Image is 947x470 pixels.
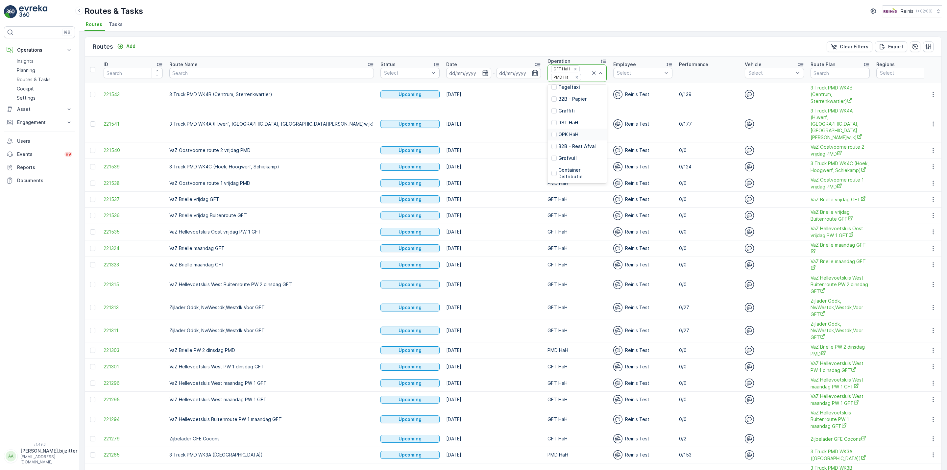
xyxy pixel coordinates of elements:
span: VaZ Brielle vrijdag Buitenroute GFT [811,209,870,222]
td: Zijlader Gddk, NwWestdk,Westdk,Voor GFT [166,296,377,319]
a: 221279 [104,435,163,442]
td: [DATE] [443,207,544,224]
a: 221296 [104,380,163,386]
img: Reinis-Logo-Vrijstaand_Tekengebied-1-copy2_aBO4n7j.png [883,8,898,15]
td: [DATE] [443,273,544,296]
td: GFT HaH [544,273,610,296]
img: svg%3e [613,395,622,404]
a: 221313 [104,304,163,311]
a: 221535 [104,229,163,235]
a: VaZ Hellevoetsluis Oost vrijdag PW 1 GFT [811,225,870,239]
td: [DATE] [443,408,544,431]
td: 3 Truck PMD WK4B (Centrum, Sterrenkwartier) [166,83,377,106]
span: 3 Truck PMD WK4A (H.werf, [GEOGRAPHIC_DATA], [GEOGRAPHIC_DATA][PERSON_NAME]wijk) [811,108,870,141]
td: GFT HaH [544,257,610,273]
p: Routes [93,42,113,51]
img: svg%3e [745,434,754,443]
input: Search [169,68,374,78]
td: 0/0 [676,408,741,431]
a: Reports [4,161,75,174]
td: [DATE] [443,375,544,391]
p: B2B - Rest Afval [558,143,596,150]
span: 221315 [104,281,163,288]
td: 0/0 [676,342,741,359]
span: 221536 [104,212,163,219]
a: 221301 [104,363,163,370]
img: svg%3e [613,303,622,312]
td: VaZ Hellevoetsluis West PW 1 dinsdag GFT [166,359,377,375]
div: Toggle Row Selected [90,348,95,353]
a: 221294 [104,416,163,423]
a: VaZ Hellevoetsluis West PW 1 dinsdag GFT [811,360,870,374]
p: Export [888,43,903,50]
button: Engagement [4,116,75,129]
a: 221543 [104,91,163,98]
p: [PERSON_NAME].bijzitter [20,448,77,454]
td: 0/0 [676,359,741,375]
a: Planning [14,66,75,75]
div: Toggle Row Selected [90,381,95,386]
div: Toggle Row Selected [90,197,95,202]
img: svg%3e [613,260,622,269]
div: Toggle Row Selected [90,181,95,186]
img: svg%3e [613,450,622,459]
span: Zijlader Gddk, NwWestdk,Westdk,Voor GFT [811,321,870,341]
td: PMD HaH [544,342,610,359]
p: Upcoming [399,212,422,219]
img: svg%3e [745,227,754,236]
td: 3 Truck PMD WK4C (Hoek, Hoogwerf, Schiekamp) [166,159,377,175]
div: Toggle Row Selected [90,305,95,310]
img: svg%3e [745,195,754,204]
a: 221541 [104,121,163,127]
p: Upcoming [399,380,422,386]
td: 3 Truck PMD WK3A ([GEOGRAPHIC_DATA]) [166,447,377,463]
span: VaZ Oostvoorne route 2 vrijdag PMD [811,144,870,157]
a: VaZ Oostvoorne route 1 vrijdag PMD [811,177,870,190]
p: 99 [66,152,71,157]
img: svg%3e [745,379,754,388]
p: Asset [17,106,62,112]
a: VaZ Hellevoetsluis West maandag PW 1 GFT [811,377,870,390]
img: svg%3e [613,326,622,335]
p: Grofvuil [558,155,577,161]
div: Toggle Row Selected [90,246,95,251]
img: svg%3e [613,280,622,289]
td: GFT HaH [544,391,610,408]
div: Toggle Row Selected [90,213,95,218]
td: [DATE] [443,296,544,319]
span: Zijlader Gddk, NwWestdk,Westdk,Voor GFT [811,298,870,318]
img: svg%3e [613,346,622,355]
span: 221265 [104,452,163,458]
td: 0/2 [676,431,741,447]
span: 221538 [104,180,163,186]
a: 3 Truck PMD WK3A (Vogelenzang) [811,448,870,462]
div: Toggle Row Selected [90,436,95,441]
p: Reinis [901,8,913,14]
p: Insights [17,58,34,64]
p: Tegeltaxi [558,84,580,90]
img: svg%3e [613,415,622,424]
a: 221539 [104,163,163,170]
span: 221323 [104,261,163,268]
p: Graffiti [558,108,575,114]
td: GFT HaH [544,240,610,257]
img: svg%3e [745,415,754,424]
img: svg%3e [745,90,754,99]
td: GFT HaH [544,191,610,207]
input: Search [104,68,163,78]
td: 0/0 [676,391,741,408]
a: 221311 [104,327,163,334]
img: svg%3e [613,90,622,99]
a: Users [4,135,75,148]
td: [DATE] [443,447,544,463]
p: Upcoming [399,363,422,370]
img: svg%3e [613,362,622,371]
td: 0/0 [676,240,741,257]
input: Search [811,68,870,78]
a: 3 Truck PMD WK4C (Hoek, Hoogwerf, Schiekamp) [811,160,870,174]
td: VaZ Brielle PW 2 dinsdag PMD [166,342,377,359]
a: Zijbelader GFE Cocons [811,435,870,442]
